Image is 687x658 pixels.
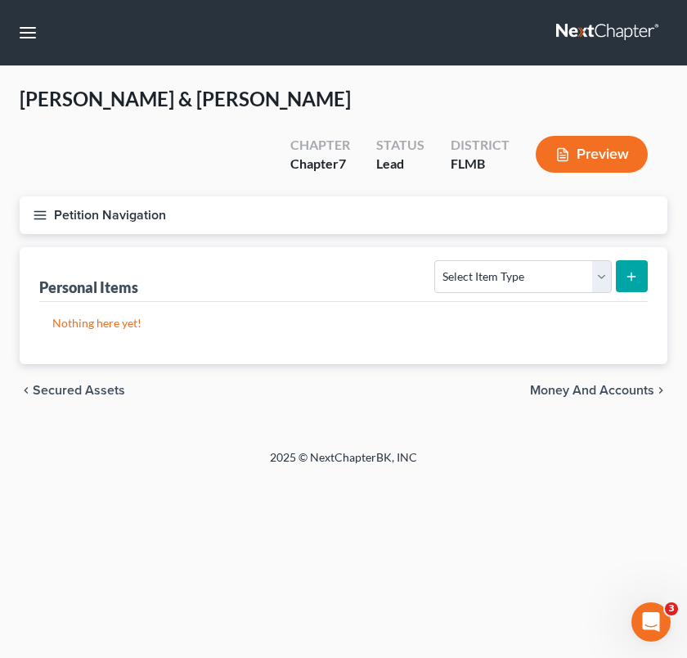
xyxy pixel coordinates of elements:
button: Money and Accounts chevron_right [530,384,667,397]
button: Preview [536,136,648,173]
span: [PERSON_NAME] & [PERSON_NAME] [20,87,351,110]
div: Lead [376,155,424,174]
div: Personal Items [39,277,138,297]
span: Money and Accounts [530,384,654,397]
span: 7 [339,155,346,171]
p: Nothing here yet! [52,315,635,331]
span: 3 [665,602,678,615]
div: Chapter [290,155,350,174]
button: chevron_left Secured Assets [20,384,125,397]
div: 2025 © NextChapterBK, INC [49,449,638,479]
div: Chapter [290,136,350,155]
div: FLMB [451,155,510,174]
span: Secured Assets [33,384,125,397]
iframe: Intercom live chat [631,602,671,642]
i: chevron_left [20,384,33,397]
button: Petition Navigation [20,196,667,234]
div: Status [376,136,424,155]
i: chevron_right [654,384,667,397]
div: District [451,136,510,155]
